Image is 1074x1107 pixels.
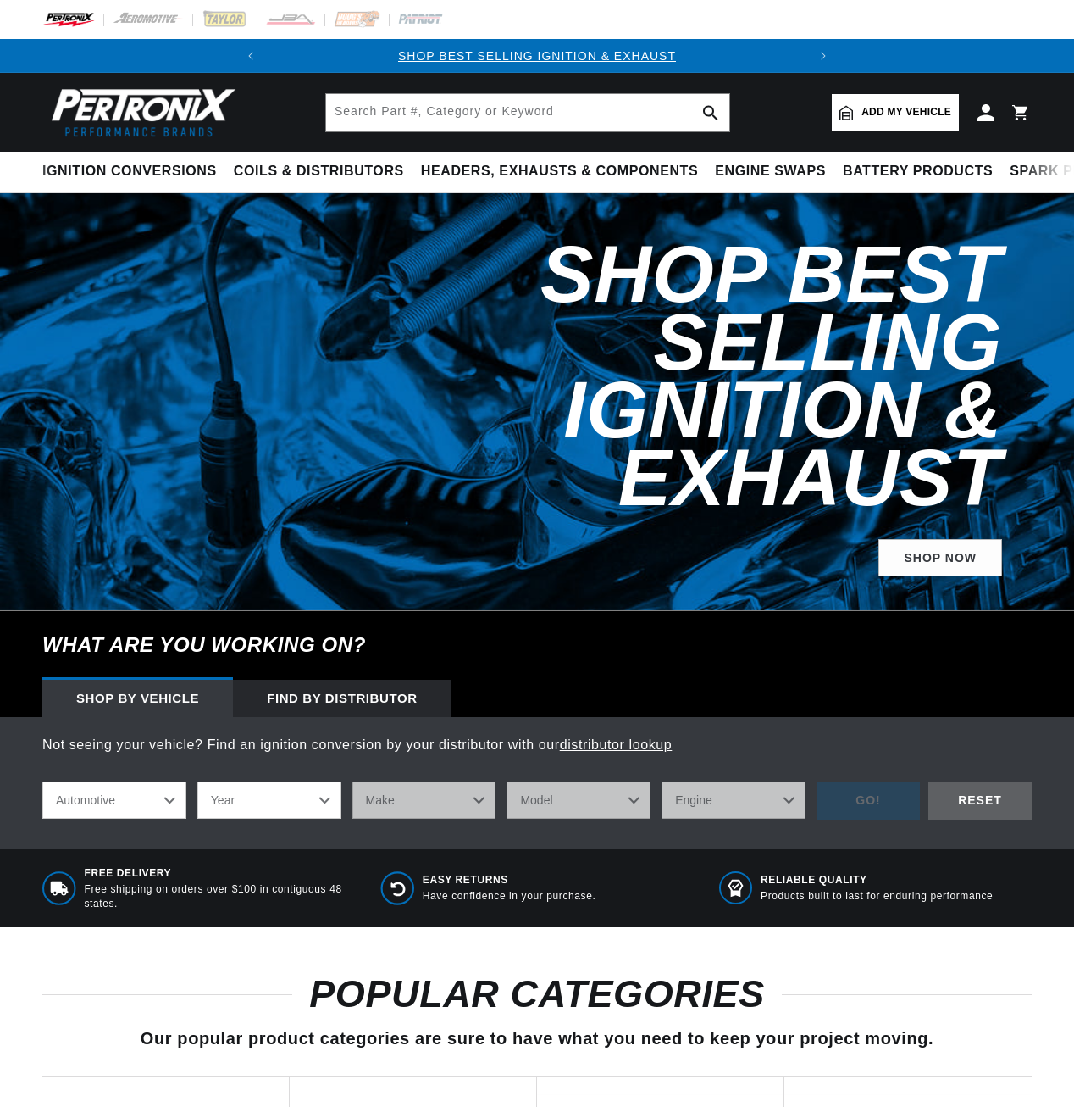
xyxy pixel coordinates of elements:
[412,152,706,192] summary: Headers, Exhausts & Components
[843,163,993,181] span: Battery Products
[928,782,1032,820] div: RESET
[878,539,1002,577] a: SHOP NOW
[85,866,356,881] span: Free Delivery
[42,782,186,819] select: Ride Type
[42,978,1032,1010] h2: POPULAR CATEGORIES
[421,163,698,181] span: Headers, Exhausts & Components
[234,39,268,73] button: Translation missing: en.sections.announcements.previous_announcement
[85,882,356,911] p: Free shipping on orders over $100 in contiguous 48 states.
[278,241,1002,512] h2: Shop Best Selling Ignition & Exhaust
[42,163,217,181] span: Ignition Conversions
[352,782,496,819] select: Make
[761,873,993,887] span: RELIABLE QUALITY
[662,782,805,819] select: Engine
[761,889,993,904] p: Products built to last for enduring performance
[42,734,1032,756] p: Not seeing your vehicle? Find an ignition conversion by your distributor with our
[861,104,951,120] span: Add my vehicle
[398,49,676,63] a: SHOP BEST SELLING IGNITION & EXHAUST
[268,47,806,65] div: Announcement
[706,152,834,192] summary: Engine Swaps
[423,873,596,887] span: Easy Returns
[560,737,673,752] a: distributor lookup
[42,83,237,142] img: Pertronix
[715,163,826,181] span: Engine Swaps
[326,94,729,131] input: Search Part #, Category or Keyword
[141,1029,933,1048] span: Our popular product categories are sure to have what you need to keep your project moving.
[233,680,451,717] div: Find by Distributor
[692,94,729,131] button: search button
[234,163,404,181] span: Coils & Distributors
[423,889,596,904] p: Have confidence in your purchase.
[832,94,959,131] a: Add my vehicle
[834,152,1001,192] summary: Battery Products
[225,152,412,192] summary: Coils & Distributors
[42,152,225,192] summary: Ignition Conversions
[197,782,341,819] select: Year
[268,47,806,65] div: 1 of 2
[42,680,233,717] div: Shop by vehicle
[806,39,840,73] button: Translation missing: en.sections.announcements.next_announcement
[507,782,650,819] select: Model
